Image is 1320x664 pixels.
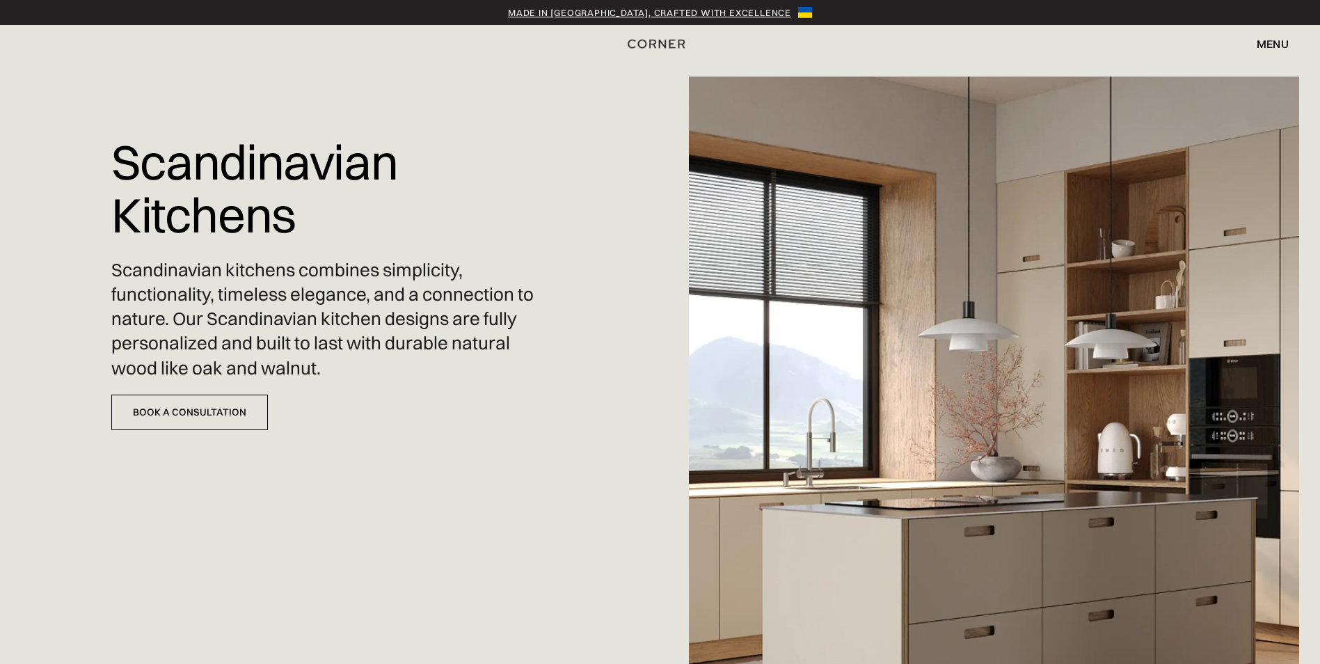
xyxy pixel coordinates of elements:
[111,125,540,251] h1: Scandinavian Kitchens
[111,258,540,380] p: Scandinavian kitchens combines simplicity, functionality, timeless elegance, and a connection to ...
[1243,32,1289,56] div: menu
[610,35,710,53] a: home
[1257,38,1289,49] div: menu
[111,395,268,430] a: Book a Consultation
[508,6,791,19] a: Made in [GEOGRAPHIC_DATA], crafted with excellence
